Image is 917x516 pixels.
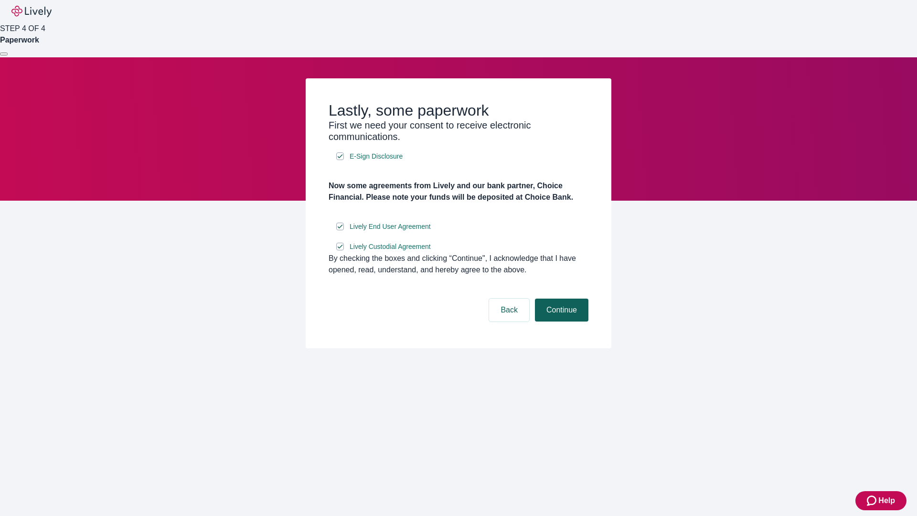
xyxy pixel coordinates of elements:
span: Lively End User Agreement [350,222,431,232]
h3: First we need your consent to receive electronic communications. [329,119,588,142]
span: Help [878,495,895,506]
button: Back [489,299,529,322]
span: Lively Custodial Agreement [350,242,431,252]
button: Continue [535,299,588,322]
a: e-sign disclosure document [348,150,405,162]
svg: Zendesk support icon [867,495,878,506]
a: e-sign disclosure document [348,221,433,233]
a: e-sign disclosure document [348,241,433,253]
h4: Now some agreements from Lively and our bank partner, Choice Financial. Please note your funds wi... [329,180,588,203]
span: E-Sign Disclosure [350,151,403,161]
button: Zendesk support iconHelp [855,491,906,510]
img: Lively [11,6,52,17]
div: By checking the boxes and clicking “Continue", I acknowledge that I have opened, read, understand... [329,253,588,276]
h2: Lastly, some paperwork [329,101,588,119]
